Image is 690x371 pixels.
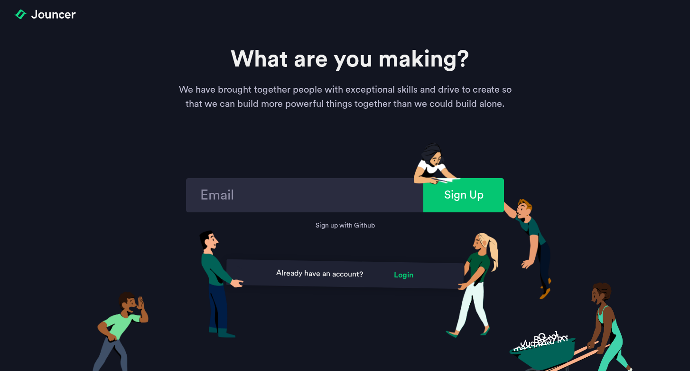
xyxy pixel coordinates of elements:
a: Login [394,271,413,279]
img: paint.64d8856e.png [414,143,461,189]
p: We have brought together people with exceptional skills and drive to create so that we can build ... [174,83,516,111]
img: logo_name_large.04e5b705.png [14,10,76,19]
img: lift2.9ccfe90e.png [199,230,250,339]
p: What are you making? [174,48,525,71]
img: lift.665ce089.png [445,233,498,338]
p: Already have an account? [276,267,363,280]
button: Sign Up [423,178,504,212]
a: Sign up with Github [316,222,375,229]
input: Email [186,178,504,212]
img: fix.a3b49e0f.png [494,193,551,299]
